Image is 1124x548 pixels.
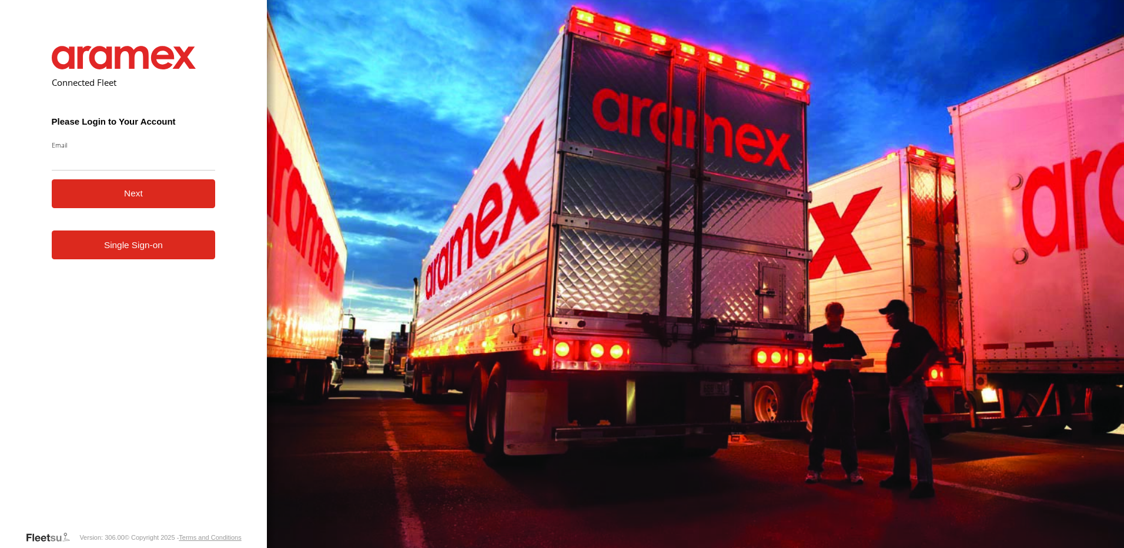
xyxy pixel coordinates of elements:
[25,532,79,543] a: Visit our Website
[79,534,124,541] div: Version: 306.00
[179,534,241,541] a: Terms and Conditions
[52,46,196,69] img: Aramex
[125,534,242,541] div: © Copyright 2025 -
[52,230,216,259] a: Single Sign-on
[52,141,216,149] label: Email
[52,116,216,126] h3: Please Login to Your Account
[52,179,216,208] button: Next
[52,76,216,88] h2: Connected Fleet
